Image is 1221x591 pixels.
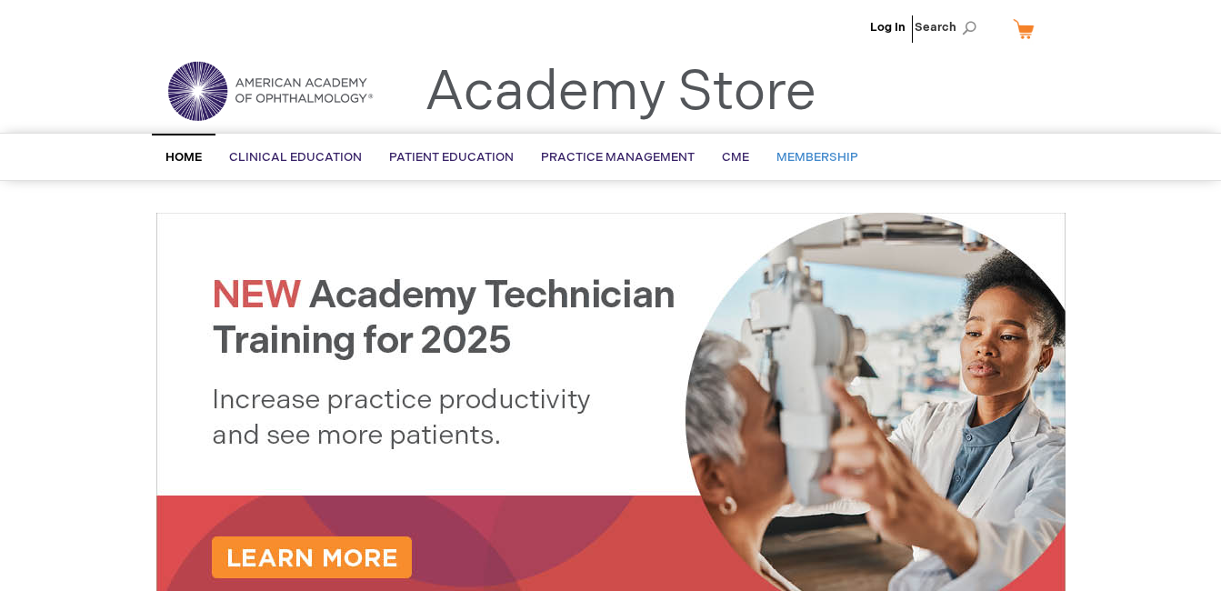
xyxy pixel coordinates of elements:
[722,150,749,165] span: CME
[776,150,858,165] span: Membership
[229,150,362,165] span: Clinical Education
[389,150,514,165] span: Patient Education
[541,150,695,165] span: Practice Management
[165,150,202,165] span: Home
[870,20,906,35] a: Log In
[425,60,816,125] a: Academy Store
[915,9,984,45] span: Search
